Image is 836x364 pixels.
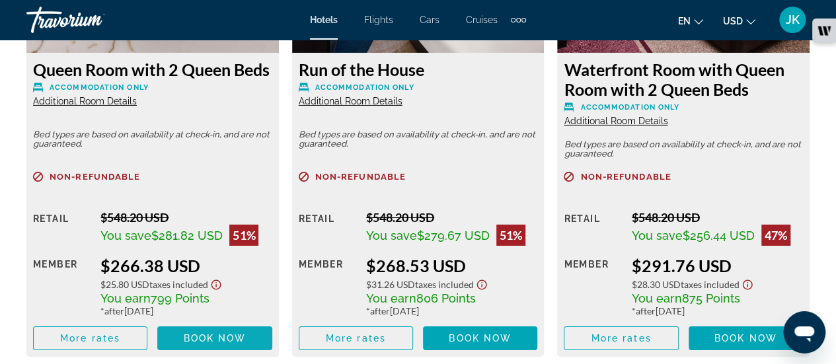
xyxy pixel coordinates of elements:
p: Bed types are based on availability at check-in, and are not guaranteed. [299,130,538,149]
div: $268.53 USD [366,256,537,275]
div: 51% [496,225,525,246]
a: Travorium [26,3,159,37]
button: More rates [299,326,413,350]
a: Cars [420,15,439,25]
span: $281.82 USD [151,229,223,242]
span: en [678,16,691,26]
div: Retail [564,210,621,246]
div: * [DATE] [100,305,272,316]
button: Show Taxes and Fees disclaimer [474,275,490,291]
button: Book now [157,326,272,350]
button: Book now [423,326,537,350]
span: JK [786,13,800,26]
h3: Queen Room with 2 Queen Beds [33,59,272,79]
span: Accommodation Only [315,83,414,92]
button: Book now [689,326,803,350]
span: Book now [184,333,247,344]
div: Retail [33,210,91,246]
span: Book now [449,333,512,344]
span: $31.26 USD [366,279,415,290]
div: 51% [229,225,258,246]
span: You earn [632,291,682,305]
a: Flights [364,15,393,25]
div: $266.38 USD [100,256,272,275]
span: $256.44 USD [683,229,755,242]
span: Additional Room Details [299,96,402,106]
div: Member [564,256,621,316]
div: Member [33,256,91,316]
button: Show Taxes and Fees disclaimer [208,275,224,291]
div: $548.20 USD [100,210,272,225]
div: $291.76 USD [632,256,803,275]
button: User Menu [775,6,810,34]
div: 47% [761,225,790,246]
span: USD [723,16,743,26]
div: Member [299,256,356,316]
span: Taxes included [415,279,474,290]
span: You save [100,229,151,242]
span: More rates [591,333,651,344]
span: Additional Room Details [564,116,667,126]
button: Show Taxes and Fees disclaimer [740,275,755,291]
span: Accommodation Only [50,83,149,92]
span: Non-refundable [50,172,140,181]
span: 806 Points [416,291,476,305]
button: Extra navigation items [511,9,526,30]
a: Cruises [466,15,498,25]
span: Non-refundable [580,172,671,181]
button: Change language [678,11,703,30]
h3: Waterfront Room with Queen Room with 2 Queen Beds [564,59,803,99]
span: after [104,305,124,316]
span: after [370,305,390,316]
span: Non-refundable [315,172,406,181]
div: * [DATE] [632,305,803,316]
div: $548.20 USD [366,210,537,225]
span: You save [366,229,417,242]
button: More rates [33,326,147,350]
span: More rates [326,333,386,344]
span: You earn [100,291,151,305]
h3: Run of the House [299,59,538,79]
span: Book now [714,333,777,344]
span: after [636,305,656,316]
span: You earn [366,291,416,305]
span: Accommodation Only [580,103,679,112]
span: $279.67 USD [417,229,490,242]
div: Retail [299,210,356,246]
p: Bed types are based on availability at check-in, and are not guaranteed. [33,130,272,149]
span: 799 Points [151,291,209,305]
span: 875 Points [682,291,740,305]
span: Additional Room Details [33,96,137,106]
span: Taxes included [149,279,208,290]
a: Hotels [310,15,338,25]
span: $28.30 USD [632,279,681,290]
p: Bed types are based on availability at check-in, and are not guaranteed. [564,140,803,159]
button: Change currency [723,11,755,30]
span: You save [632,229,683,242]
iframe: Button to launch messaging window [783,311,825,353]
button: More rates [564,326,678,350]
span: $25.80 USD [100,279,149,290]
span: More rates [60,333,120,344]
div: $548.20 USD [632,210,803,225]
span: Taxes included [681,279,740,290]
div: * [DATE] [366,305,537,316]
